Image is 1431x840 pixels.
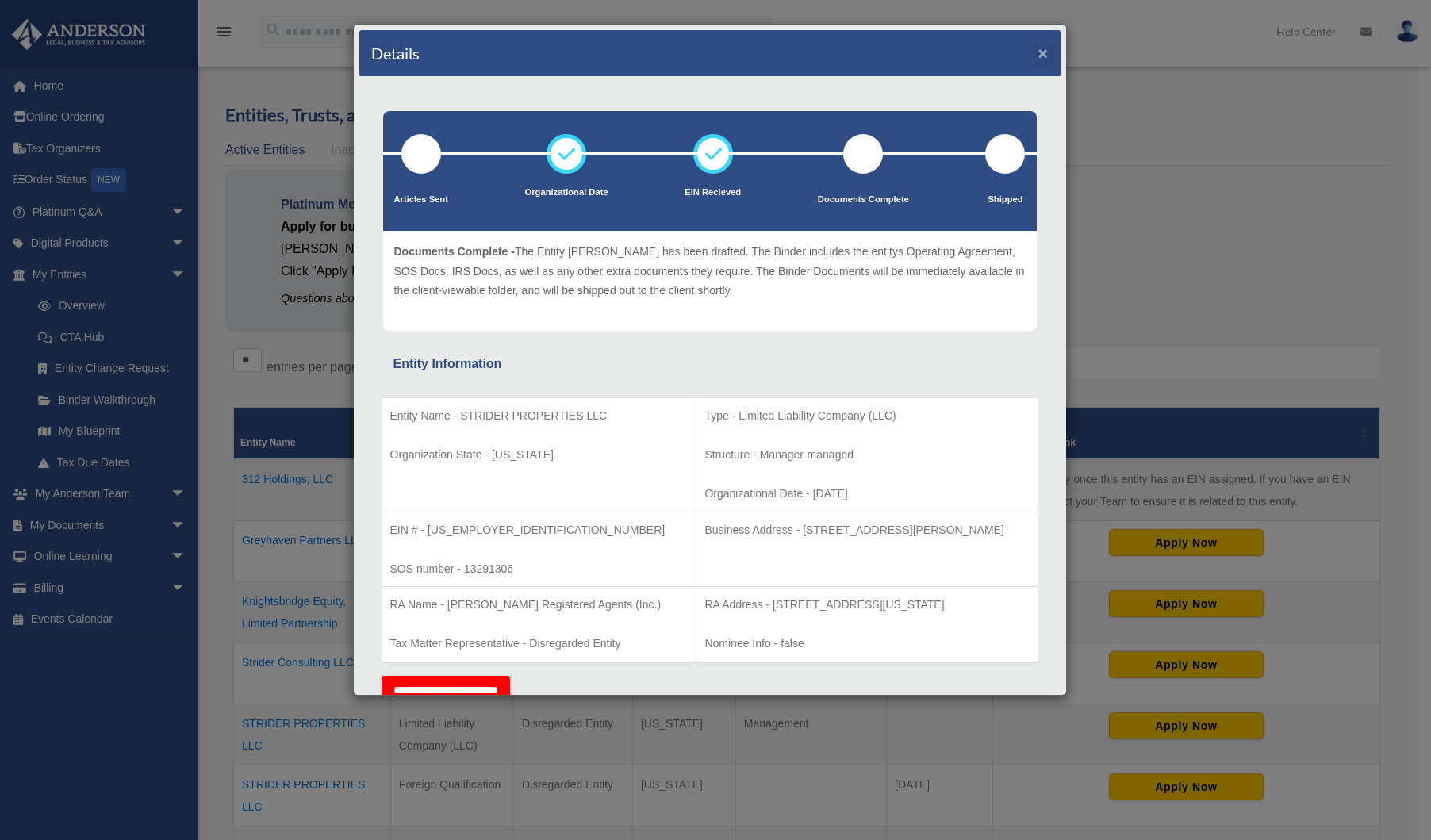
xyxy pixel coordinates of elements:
[390,520,689,540] p: EIN # - [US_EMPLOYER_IDENTIFICATION_NUMBER]
[394,245,515,258] span: Documents Complete -
[985,192,1025,208] p: Shipped
[394,192,448,208] p: Articles Sent
[704,595,1029,615] p: RA Address - [STREET_ADDRESS][US_STATE]
[393,353,1026,375] div: Entity Information
[525,185,608,201] p: Organizational Date
[390,595,689,615] p: RA Name - [PERSON_NAME] Registered Agents (Inc.)
[371,42,420,64] h4: Details
[394,242,1026,301] p: The Entity [PERSON_NAME] has been drafted. The Binder includes the entitys Operating Agreement, S...
[1038,44,1049,61] button: ×
[390,634,689,654] p: Tax Matter Representative - Disregarded Entity
[685,185,741,201] p: EIN Recieved
[704,634,1029,654] p: Nominee Info - false
[390,445,689,465] p: Organization State - [US_STATE]
[704,406,1029,426] p: Type - Limited Liability Company (LLC)
[704,484,1029,504] p: Organizational Date - [DATE]
[704,520,1029,540] p: Business Address - [STREET_ADDRESS][PERSON_NAME]
[390,406,689,426] p: Entity Name - STRIDER PROPERTIES LLC
[818,192,909,208] p: Documents Complete
[390,559,689,579] p: SOS number - 13291306
[704,445,1029,465] p: Structure - Manager-managed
